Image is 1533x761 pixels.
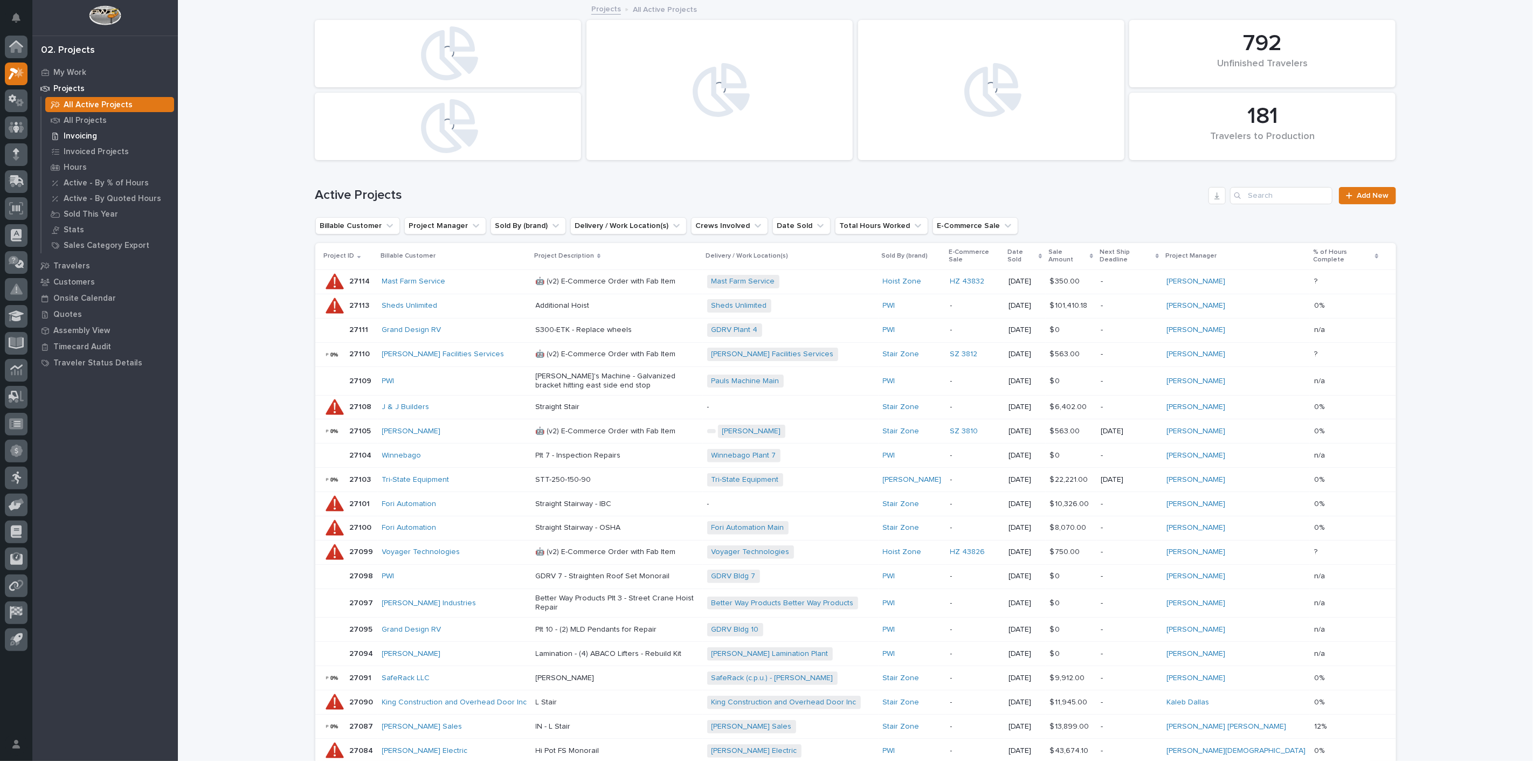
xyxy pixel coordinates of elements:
a: Kaleb Dallas [1166,698,1209,707]
p: n/a [1314,323,1327,335]
p: [DATE] [1009,698,1041,707]
p: $ 10,326.00 [1050,497,1092,509]
p: $ 11,945.00 [1050,696,1090,707]
p: 27108 [350,400,374,412]
a: Invoiced Projects [42,144,178,159]
p: Lamination - (4) ABACO Lifters - Rebuild Kit [536,649,699,659]
p: n/a [1314,449,1327,460]
a: Invoicing [42,128,178,143]
p: 27110 [350,348,372,359]
p: - [1101,625,1158,634]
a: [PERSON_NAME] [883,475,942,485]
p: [DATE] [1009,649,1041,659]
p: Sold This Year [64,210,118,219]
p: - [1101,674,1158,683]
a: [PERSON_NAME] [1166,427,1225,436]
p: Projects [53,84,85,94]
p: My Work [53,68,86,78]
p: Active - By Quoted Hours [64,194,161,204]
tr: 2710327103 Tri-State Equipment STT-250-150-90Tri-State Equipment [PERSON_NAME] -[DATE]$ 22,221.00... [315,468,1396,492]
p: - [1101,326,1158,335]
p: - [950,746,1000,756]
p: Travelers [53,261,90,271]
p: 0% [1314,425,1327,436]
p: - [1101,301,1158,310]
p: 0% [1314,672,1327,683]
button: Billable Customer [315,217,400,234]
a: SafeRack LLC [382,674,430,683]
button: E-Commerce Sale [933,217,1018,234]
p: [DATE] [1009,377,1041,386]
a: PWI [883,377,895,386]
p: 27103 [350,473,374,485]
p: [DATE] [1009,500,1041,509]
a: Stats [42,222,178,237]
p: [DATE] [1009,523,1041,532]
p: [DATE] [1101,427,1158,436]
button: Crews Involved [691,217,768,234]
p: [PERSON_NAME] [536,674,699,683]
p: - [950,326,1000,335]
a: Add New [1339,187,1396,204]
tr: 2709027090 King Construction and Overhead Door Inc L StairKing Construction and Overhead Door Inc... [315,690,1396,715]
p: [DATE] [1009,572,1041,581]
a: [PERSON_NAME] [1166,377,1225,386]
p: Additional Hoist [536,301,699,310]
p: - [950,698,1000,707]
a: Stair Zone [883,722,920,731]
p: - [950,451,1000,460]
a: [PERSON_NAME] [1166,674,1225,683]
p: - [1101,500,1158,509]
a: [PERSON_NAME] Sales [382,722,462,731]
a: Customers [32,274,178,290]
tr: 2709827098 PWI GDRV 7 - Straighten Roof Set MonorailGDRV Bldg 7 PWI -[DATE]$ 0$ 0 -[PERSON_NAME] ... [315,564,1396,589]
p: [DATE] [1009,403,1041,412]
tr: 2709727097 [PERSON_NAME] Industries Better Way Products Plt 3 - Street Crane Hoist RepairBetter W... [315,589,1396,618]
tr: 2710127101 Fori Automation Straight Stairway - IBC-Stair Zone -[DATE]$ 10,326.00$ 10,326.00 -[PER... [315,492,1396,516]
p: - [707,403,874,412]
tr: 2711127111 Grand Design RV S300-ETK - Replace wheelsGDRV Plant 4 PWI -[DATE]$ 0$ 0 -[PERSON_NAME]... [315,318,1396,342]
p: [DATE] [1009,326,1041,335]
p: 27087 [350,720,376,731]
a: Stair Zone [883,350,920,359]
p: - [1101,599,1158,608]
p: [DATE] [1009,599,1041,608]
p: 27094 [350,647,376,659]
a: Assembly View [32,322,178,338]
a: [PERSON_NAME] [382,649,441,659]
p: 27098 [350,570,376,581]
button: Notifications [5,6,27,29]
div: Notifications [13,13,27,30]
tr: 2711327113 Sheds Unlimited Additional HoistSheds Unlimited PWI -[DATE]$ 101,410.18$ 101,410.18 -[... [315,294,1396,318]
a: [PERSON_NAME] [1166,350,1225,359]
p: $ 750.00 [1050,545,1082,557]
p: - [950,301,1000,310]
p: Hi Pot FS Monorail [536,746,699,756]
p: Hours [64,163,87,172]
p: - [950,722,1000,731]
div: 02. Projects [41,45,95,57]
p: 🤖 (v2) E-Commerce Order with Fab Item [536,548,699,557]
a: Sold This Year [42,206,178,222]
a: J & J Builders [382,403,430,412]
a: PWI [382,377,395,386]
p: n/a [1314,570,1327,581]
a: Hoist Zone [883,277,922,286]
p: All Projects [64,116,107,126]
p: 27111 [350,323,371,335]
p: Sales Category Export [64,241,149,251]
tr: 2710927109 PWI [PERSON_NAME]'s Machine - Galvanized bracket hitting east side end stopPauls Machi... [315,366,1396,396]
p: - [950,403,1000,412]
p: Stats [64,225,84,235]
a: PWI [883,746,895,756]
button: Sold By (brand) [491,217,566,234]
a: [PERSON_NAME] Facilities Services [382,350,505,359]
p: 0% [1314,473,1327,485]
a: Sales Category Export [42,238,178,253]
p: - [1101,377,1158,386]
a: Sheds Unlimited [382,301,438,310]
a: Stair Zone [883,500,920,509]
a: King Construction and Overhead Door Inc [382,698,527,707]
p: - [1101,548,1158,557]
a: Quotes [32,306,178,322]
